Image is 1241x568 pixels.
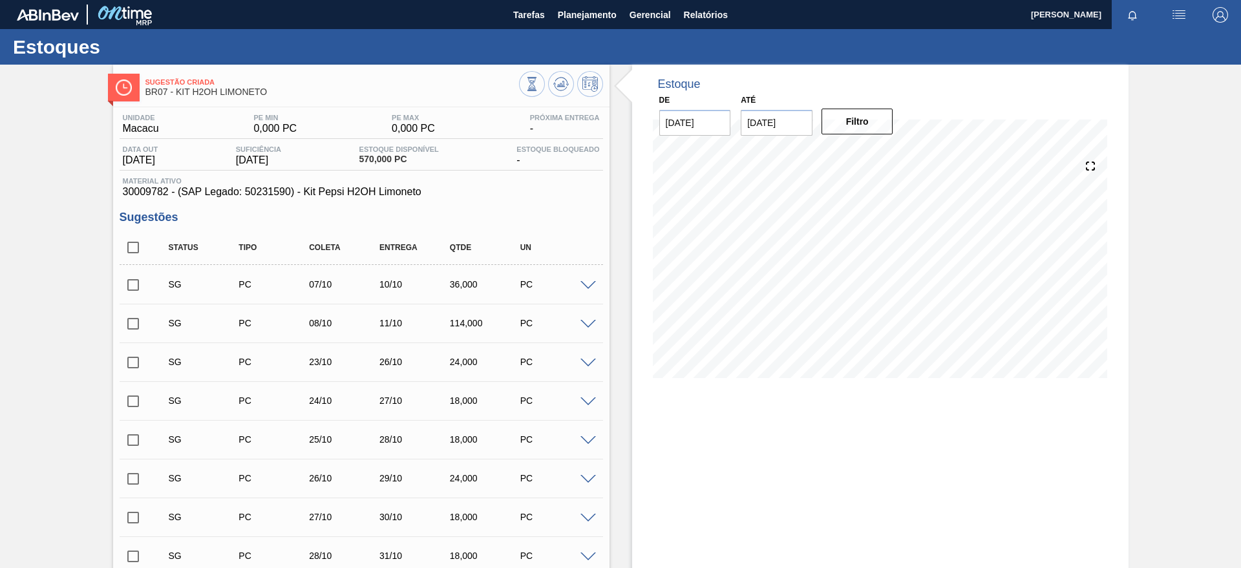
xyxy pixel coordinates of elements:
span: Data out [123,145,158,153]
button: Atualizar Gráfico [548,71,574,97]
span: Estoque Disponível [359,145,439,153]
button: Programar Estoque [577,71,603,97]
div: PC [517,318,595,328]
button: Notificações [1112,6,1153,24]
div: PC [517,473,595,483]
div: Sugestão Criada [165,357,244,367]
span: [DATE] [123,154,158,166]
div: - [513,145,602,166]
div: 27/10/2025 [306,512,384,522]
span: 0,000 PC [253,123,297,134]
div: 18,000 [447,434,525,445]
div: 07/10/2025 [306,279,384,289]
div: - [527,114,603,134]
div: PC [517,434,595,445]
div: PC [517,357,595,367]
span: 570,000 PC [359,154,439,164]
div: PC [517,395,595,406]
div: PC [517,512,595,522]
div: Sugestão Criada [165,512,244,522]
div: Sugestão Criada [165,434,244,445]
span: Sugestão Criada [145,78,519,86]
div: Pedido de Compra [235,357,313,367]
div: 27/10/2025 [376,395,454,406]
span: Próxima Entrega [530,114,600,121]
div: 18,000 [447,512,525,522]
div: Sugestão Criada [165,318,244,328]
div: Sugestão Criada [165,395,244,406]
div: Pedido de Compra [235,473,313,483]
div: Tipo [235,243,313,252]
img: userActions [1171,7,1187,23]
div: Entrega [376,243,454,252]
div: 26/10/2025 [376,357,454,367]
span: PE MAX [392,114,435,121]
span: Estoque Bloqueado [516,145,599,153]
div: 30/10/2025 [376,512,454,522]
div: 31/10/2025 [376,551,454,561]
div: 18,000 [447,551,525,561]
div: Estoque [658,78,701,91]
div: 28/10/2025 [376,434,454,445]
div: 11/10/2025 [376,318,454,328]
div: Sugestão Criada [165,473,244,483]
span: Planejamento [558,7,617,23]
span: Macacu [123,123,159,134]
button: Filtro [822,109,893,134]
span: Suficiência [236,145,281,153]
div: 25/10/2025 [306,434,384,445]
span: PE MIN [253,114,297,121]
div: 26/10/2025 [306,473,384,483]
div: 36,000 [447,279,525,289]
div: Pedido de Compra [235,512,313,522]
div: Pedido de Compra [235,434,313,445]
div: Sugestão Criada [165,551,244,561]
span: 30009782 - (SAP Legado: 50231590) - Kit Pepsi H2OH Limoneto [123,186,600,198]
div: PC [517,279,595,289]
div: 24,000 [447,357,525,367]
span: BR07 - KIT H2OH LIMONETO [145,87,519,97]
div: 10/10/2025 [376,279,454,289]
span: 0,000 PC [392,123,435,134]
span: Relatórios [684,7,728,23]
div: 24/10/2025 [306,395,384,406]
input: dd/mm/yyyy [659,110,731,136]
div: 08/10/2025 [306,318,384,328]
img: Logout [1213,7,1228,23]
span: Tarefas [513,7,545,23]
div: PC [517,551,595,561]
input: dd/mm/yyyy [741,110,812,136]
div: Sugestão Criada [165,279,244,289]
label: Até [741,96,756,105]
div: UN [517,243,595,252]
span: Unidade [123,114,159,121]
div: Status [165,243,244,252]
h1: Estoques [13,39,242,54]
div: Pedido de Compra [235,318,313,328]
div: 18,000 [447,395,525,406]
div: 24,000 [447,473,525,483]
button: Visão Geral dos Estoques [519,71,545,97]
h3: Sugestões [120,211,603,224]
div: Coleta [306,243,384,252]
label: De [659,96,670,105]
span: Gerencial [630,7,671,23]
div: Pedido de Compra [235,551,313,561]
div: 114,000 [447,318,525,328]
div: 23/10/2025 [306,357,384,367]
span: Material ativo [123,177,600,185]
div: 28/10/2025 [306,551,384,561]
div: Qtde [447,243,525,252]
img: Ícone [116,79,132,96]
img: TNhmsLtSVTkK8tSr43FrP2fwEKptu5GPRR3wAAAABJRU5ErkJggg== [17,9,79,21]
div: Pedido de Compra [235,395,313,406]
span: [DATE] [236,154,281,166]
div: Pedido de Compra [235,279,313,289]
div: 29/10/2025 [376,473,454,483]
